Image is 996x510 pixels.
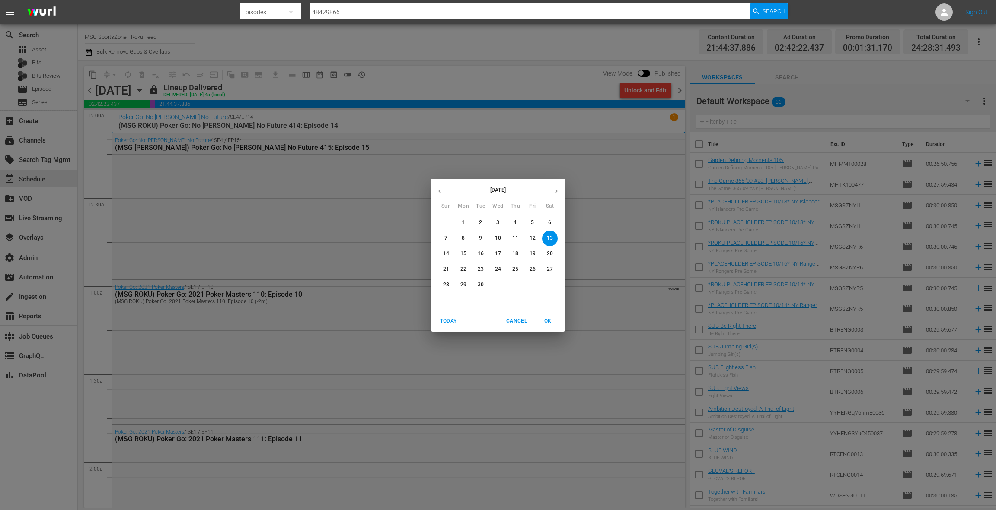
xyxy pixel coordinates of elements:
[456,231,471,246] button: 8
[438,231,454,246] button: 7
[525,231,540,246] button: 12
[495,234,501,242] p: 10
[508,246,523,262] button: 18
[508,215,523,231] button: 4
[473,262,488,277] button: 23
[460,281,466,288] p: 29
[479,234,482,242] p: 9
[512,250,518,257] p: 18
[508,262,523,277] button: 25
[478,281,484,288] p: 30
[443,266,449,273] p: 21
[448,186,548,194] p: [DATE]
[542,202,558,211] span: Sat
[542,262,558,277] button: 27
[456,202,471,211] span: Mon
[479,219,482,226] p: 2
[512,266,518,273] p: 25
[462,234,465,242] p: 8
[473,231,488,246] button: 9
[503,314,530,328] button: Cancel
[478,266,484,273] p: 23
[537,317,558,326] span: OK
[21,2,62,22] img: ans4CAIJ8jUAAAAAAAAAAAAAAAAAAAAAAAAgQb4GAAAAAAAAAAAAAAAAAAAAAAAAJMjXAAAAAAAAAAAAAAAAAAAAAAAAgAT5G...
[525,215,540,231] button: 5
[462,219,465,226] p: 1
[478,250,484,257] p: 16
[434,314,462,328] button: Today
[490,262,506,277] button: 24
[473,277,488,293] button: 30
[547,266,553,273] p: 27
[512,234,518,242] p: 11
[548,219,551,226] p: 6
[525,202,540,211] span: Fri
[496,219,499,226] p: 3
[542,246,558,262] button: 20
[534,314,562,328] button: OK
[495,266,501,273] p: 24
[456,277,471,293] button: 29
[438,246,454,262] button: 14
[763,3,785,19] span: Search
[460,266,466,273] p: 22
[473,215,488,231] button: 2
[547,250,553,257] p: 20
[490,202,506,211] span: Wed
[525,262,540,277] button: 26
[443,250,449,257] p: 14
[473,246,488,262] button: 16
[490,215,506,231] button: 3
[965,9,988,16] a: Sign Out
[514,219,517,226] p: 4
[460,250,466,257] p: 15
[530,250,536,257] p: 19
[495,250,501,257] p: 17
[444,234,447,242] p: 7
[456,215,471,231] button: 1
[531,219,534,226] p: 5
[456,246,471,262] button: 15
[490,231,506,246] button: 10
[5,7,16,17] span: menu
[542,215,558,231] button: 6
[530,234,536,242] p: 12
[547,234,553,242] p: 13
[525,246,540,262] button: 19
[506,317,527,326] span: Cancel
[473,202,488,211] span: Tue
[438,262,454,277] button: 21
[508,202,523,211] span: Thu
[490,246,506,262] button: 17
[542,231,558,246] button: 13
[438,277,454,293] button: 28
[438,317,459,326] span: Today
[438,202,454,211] span: Sun
[530,266,536,273] p: 26
[443,281,449,288] p: 28
[456,262,471,277] button: 22
[508,231,523,246] button: 11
